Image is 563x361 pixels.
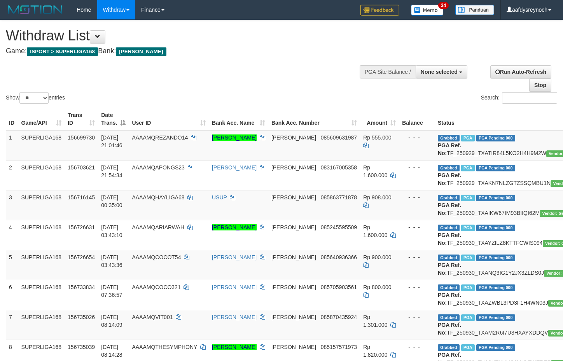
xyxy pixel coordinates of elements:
span: [PERSON_NAME] [116,47,166,56]
b: PGA Ref. No: [438,142,461,156]
div: - - - [402,134,432,141]
div: - - - [402,223,432,231]
img: Feedback.jpg [360,5,399,16]
img: panduan.png [455,5,494,15]
span: Grabbed [438,165,460,171]
span: Marked by aafchhiseyha [461,255,475,261]
span: [DATE] 21:01:46 [101,134,122,148]
th: Date Trans.: activate to sort column descending [98,108,129,130]
span: PGA Pending [476,314,515,321]
span: AAAAMQARIARWAH [132,224,184,230]
div: - - - [402,194,432,201]
img: Button%20Memo.svg [411,5,444,16]
span: PGA Pending [476,165,515,171]
span: [DATE] 21:54:34 [101,164,122,178]
div: - - - [402,313,432,321]
td: 5 [6,250,18,280]
a: [PERSON_NAME] [212,134,257,141]
th: Bank Acc. Name: activate to sort column ascending [209,108,268,130]
h1: Withdraw List [6,28,367,44]
th: Game/API: activate to sort column ascending [18,108,65,130]
span: [DATE] 00:35:00 [101,194,122,208]
span: 156733834 [68,284,95,290]
span: AAAAMQAPONGS23 [132,164,184,171]
span: Grabbed [438,284,460,291]
span: PGA Pending [476,255,515,261]
span: Marked by aafchhiseyha [461,284,475,291]
th: Trans ID: activate to sort column ascending [65,108,98,130]
span: Rp 1.301.000 [363,314,387,328]
span: [DATE] 03:43:10 [101,224,122,238]
span: [DATE] 08:14:28 [101,344,122,358]
span: Copy 085863771878 to clipboard [321,194,357,201]
span: [DATE] 07:36:57 [101,284,122,298]
b: PGA Ref. No: [438,292,461,306]
a: [PERSON_NAME] [212,314,257,320]
a: [PERSON_NAME] [212,224,257,230]
span: Rp 1.600.000 [363,164,387,178]
span: AAAAMQCOCO321 [132,284,180,290]
div: - - - [402,164,432,171]
span: [DATE] 08:14:09 [101,314,122,328]
b: PGA Ref. No: [438,202,461,216]
span: Rp 908.000 [363,194,391,201]
span: 156699730 [68,134,95,141]
span: Rp 1.820.000 [363,344,387,358]
th: Bank Acc. Number: activate to sort column ascending [268,108,360,130]
span: None selected [421,69,458,75]
span: 156716145 [68,194,95,201]
span: Rp 555.000 [363,134,391,141]
td: 4 [6,220,18,250]
span: [DATE] 03:43:36 [101,254,122,268]
span: PGA Pending [476,284,515,291]
span: Grabbed [438,195,460,201]
span: Marked by aafchhiseyha [461,314,475,321]
a: USUP [212,194,227,201]
span: [PERSON_NAME] [271,314,316,320]
span: Grabbed [438,135,460,141]
td: SUPERLIGA168 [18,310,65,340]
td: SUPERLIGA168 [18,130,65,160]
span: [PERSON_NAME] [271,134,316,141]
span: PGA Pending [476,195,515,201]
span: PGA Pending [476,135,515,141]
td: SUPERLIGA168 [18,160,65,190]
td: SUPERLIGA168 [18,280,65,310]
th: Amount: activate to sort column ascending [360,108,399,130]
span: ISPORT > SUPERLIGA168 [27,47,98,56]
span: Copy 085705903561 to clipboard [321,284,357,290]
span: Copy 085157571973 to clipboard [321,344,357,350]
span: [PERSON_NAME] [271,254,316,260]
th: User ID: activate to sort column ascending [129,108,209,130]
th: ID [6,108,18,130]
span: Copy 085245595509 to clipboard [321,224,357,230]
a: [PERSON_NAME] [212,254,257,260]
span: AAAAMQCOCOT54 [132,254,181,260]
a: [PERSON_NAME] [212,284,257,290]
input: Search: [502,92,557,104]
span: Rp 900.000 [363,254,391,260]
span: Grabbed [438,344,460,351]
span: [PERSON_NAME] [271,344,316,350]
span: AAAAMQREZANDO14 [132,134,188,141]
td: SUPERLIGA168 [18,250,65,280]
select: Showentries [19,92,49,104]
td: SUPERLIGA168 [18,220,65,250]
td: 2 [6,160,18,190]
span: Rp 800.000 [363,284,391,290]
span: [PERSON_NAME] [271,164,316,171]
span: AAAAMQTHESYMPHONY [132,344,197,350]
b: PGA Ref. No: [438,262,461,276]
button: None selected [416,65,467,78]
span: 156735026 [68,314,95,320]
div: - - - [402,253,432,261]
span: 156726654 [68,254,95,260]
span: Copy 085640936366 to clipboard [321,254,357,260]
span: Copy 085609631987 to clipboard [321,134,357,141]
b: PGA Ref. No: [438,232,461,246]
span: AAAAMQVIT001 [132,314,173,320]
span: Marked by aafchhiseyha [461,344,475,351]
h4: Game: Bank: [6,47,367,55]
b: PGA Ref. No: [438,322,461,336]
label: Search: [481,92,557,104]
